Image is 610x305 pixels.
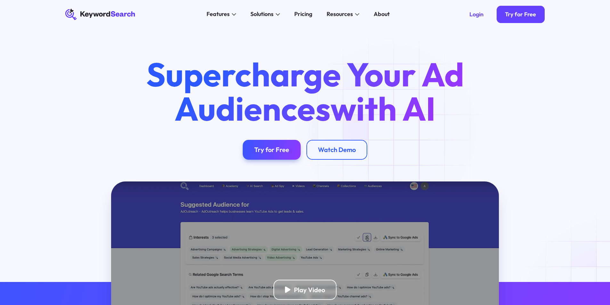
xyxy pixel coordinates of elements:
[327,10,353,19] div: Resources
[374,10,390,19] div: About
[497,6,545,23] a: Try for Free
[469,11,484,18] div: Login
[250,10,273,19] div: Solutions
[294,286,325,294] div: Play Video
[461,6,492,23] a: Login
[370,9,394,20] a: About
[254,146,289,154] div: Try for Free
[133,57,477,125] h1: Supercharge Your Ad Audiences
[318,146,356,154] div: Watch Demo
[505,11,536,18] div: Try for Free
[330,88,435,129] span: with AI
[207,10,230,19] div: Features
[290,9,317,20] a: Pricing
[294,10,312,19] div: Pricing
[243,140,301,160] a: Try for Free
